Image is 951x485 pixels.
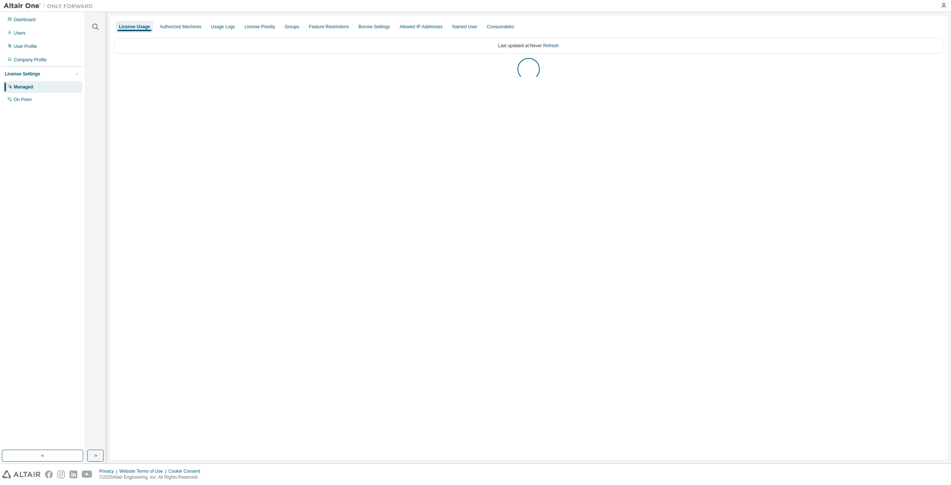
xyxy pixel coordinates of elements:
div: Borrow Settings [358,24,390,30]
a: Refresh [543,43,559,48]
div: Privacy [99,468,119,474]
div: License Settings [5,71,40,77]
div: Website Terms of Use [119,468,168,474]
img: youtube.svg [82,471,92,478]
div: Named User [452,24,477,30]
div: Cookie Consent [168,468,204,474]
div: License Usage [119,24,150,30]
div: Usage Logs [211,24,235,30]
div: Consumables [487,24,514,30]
div: Groups [285,24,299,30]
div: Dashboard [14,17,36,23]
img: Altair One [4,2,97,10]
p: © 2025 Altair Engineering, Inc. All Rights Reserved. [99,474,205,481]
div: Authorized Machines [160,24,201,30]
img: instagram.svg [57,471,65,478]
div: Last updated at: Never [114,38,943,54]
div: Company Profile [14,57,47,63]
div: On Prem [14,97,32,103]
div: Managed [14,84,33,90]
div: License Priority [244,24,275,30]
img: facebook.svg [45,471,53,478]
div: User Profile [14,43,37,49]
img: linkedin.svg [69,471,77,478]
div: Feature Restrictions [309,24,349,30]
img: altair_logo.svg [2,471,40,478]
div: Allowed IP Addresses [400,24,443,30]
div: Users [14,30,25,36]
